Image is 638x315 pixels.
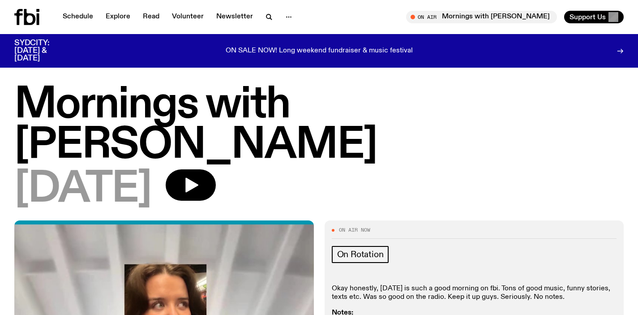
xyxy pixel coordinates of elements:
[226,47,413,55] p: ON SALE NOW! Long weekend fundraiser & music festival
[564,11,624,23] button: Support Us
[167,11,209,23] a: Volunteer
[14,39,72,62] h3: SYDCITY: [DATE] & [DATE]
[137,11,165,23] a: Read
[406,11,557,23] button: On AirMornings with [PERSON_NAME]
[332,285,617,302] p: Okay honestly, [DATE] is such a good morning on fbi. Tons of good music, funny stories, texts etc...
[339,228,370,233] span: On Air Now
[14,85,624,166] h1: Mornings with [PERSON_NAME]
[337,250,384,259] span: On Rotation
[332,246,389,263] a: On Rotation
[569,13,606,21] span: Support Us
[57,11,98,23] a: Schedule
[211,11,258,23] a: Newsletter
[100,11,136,23] a: Explore
[14,169,151,210] span: [DATE]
